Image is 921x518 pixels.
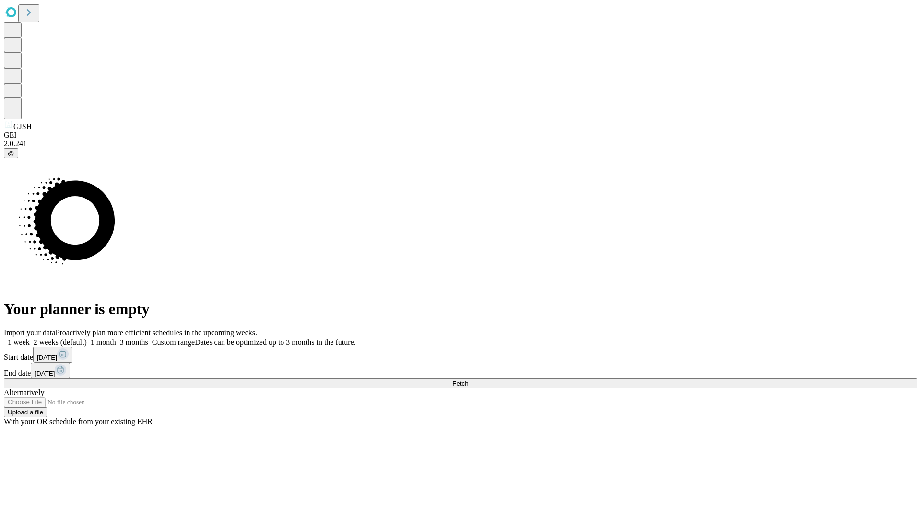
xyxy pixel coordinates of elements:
span: Fetch [452,380,468,387]
div: Start date [4,347,917,363]
button: Upload a file [4,407,47,417]
span: @ [8,150,14,157]
div: 2.0.241 [4,140,917,148]
span: Dates can be optimized up to 3 months in the future. [195,338,355,346]
span: Proactively plan more efficient schedules in the upcoming weeks. [56,329,257,337]
button: Fetch [4,378,917,388]
button: [DATE] [33,347,72,363]
span: Alternatively [4,388,44,397]
div: GEI [4,131,917,140]
span: 1 month [91,338,116,346]
span: 3 months [120,338,148,346]
span: [DATE] [35,370,55,377]
span: Custom range [152,338,195,346]
span: 2 weeks (default) [34,338,87,346]
button: [DATE] [31,363,70,378]
div: End date [4,363,917,378]
button: @ [4,148,18,158]
span: GJSH [13,122,32,130]
span: 1 week [8,338,30,346]
span: [DATE] [37,354,57,361]
h1: Your planner is empty [4,300,917,318]
span: Import your data [4,329,56,337]
span: With your OR schedule from your existing EHR [4,417,153,425]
